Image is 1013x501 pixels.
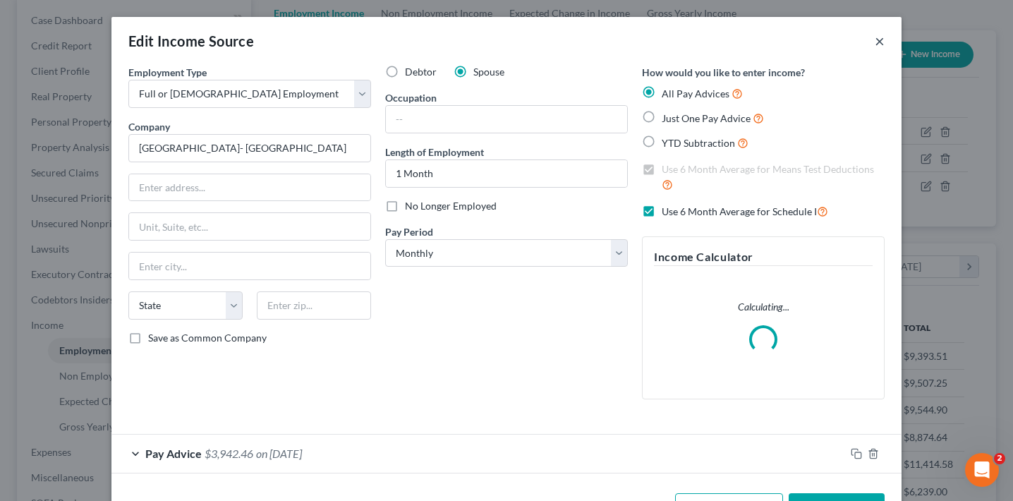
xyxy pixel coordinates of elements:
[257,291,371,320] input: Enter zip...
[129,253,370,279] input: Enter city...
[129,213,370,240] input: Unit, Suite, etc...
[385,90,437,105] label: Occupation
[654,248,873,266] h5: Income Calculator
[662,137,735,149] span: YTD Subtraction
[405,66,437,78] span: Debtor
[473,66,504,78] span: Spouse
[994,453,1005,464] span: 2
[965,453,999,487] iframe: Intercom live chat
[148,332,267,344] span: Save as Common Company
[145,447,202,460] span: Pay Advice
[662,112,751,124] span: Just One Pay Advice
[875,32,885,49] button: ×
[662,87,729,99] span: All Pay Advices
[128,121,170,133] span: Company
[385,145,484,159] label: Length of Employment
[129,174,370,201] input: Enter address...
[386,160,627,187] input: ex: 2 years
[128,134,371,162] input: Search company by name...
[642,65,805,80] label: How would you like to enter income?
[205,447,253,460] span: $3,942.46
[662,163,874,175] span: Use 6 Month Average for Means Test Deductions
[385,226,433,238] span: Pay Period
[386,106,627,133] input: --
[662,205,817,217] span: Use 6 Month Average for Schedule I
[654,300,873,314] p: Calculating...
[128,66,207,78] span: Employment Type
[256,447,302,460] span: on [DATE]
[128,31,254,51] div: Edit Income Source
[405,200,497,212] span: No Longer Employed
